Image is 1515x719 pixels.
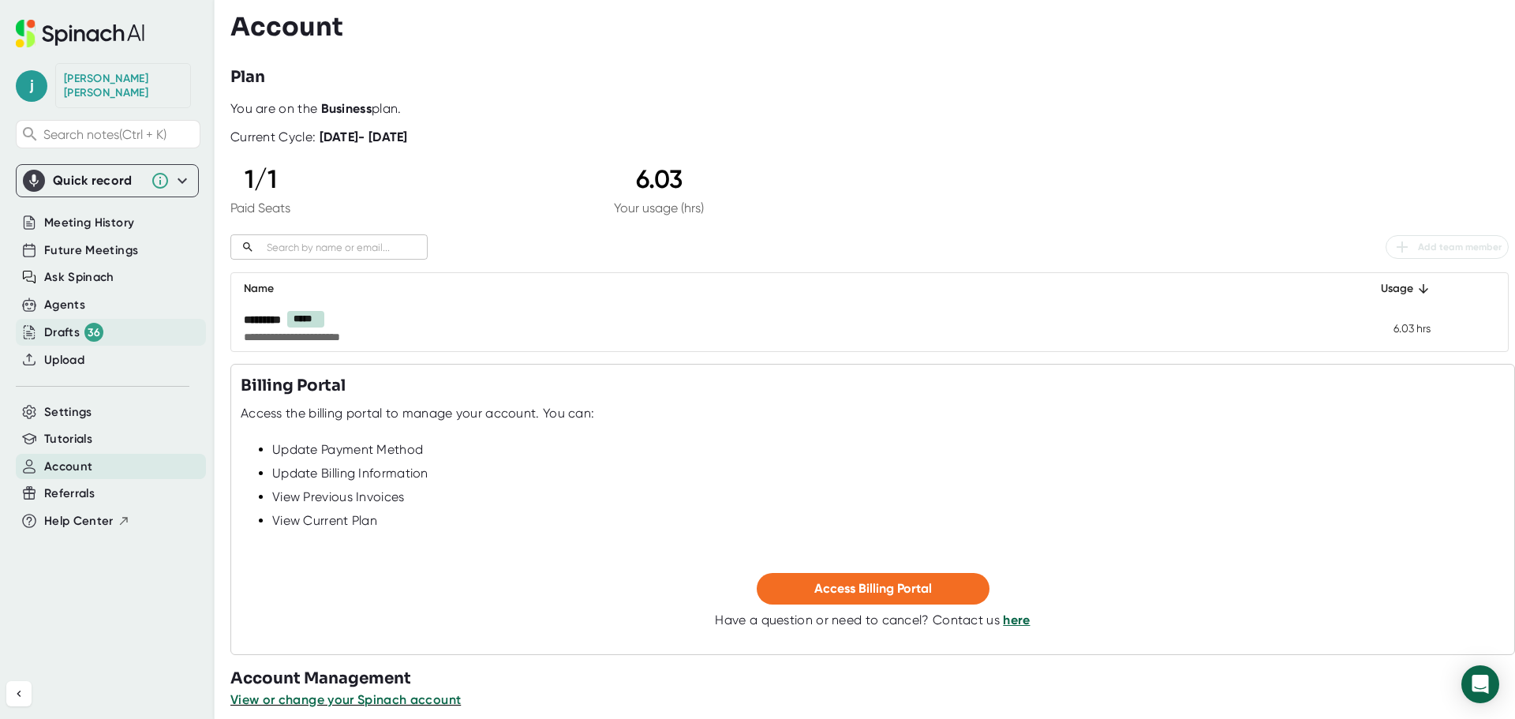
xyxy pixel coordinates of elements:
div: Update Payment Method [272,442,1505,458]
div: Paid Seats [230,200,290,215]
button: Agents [44,296,85,314]
span: Add team member [1393,238,1502,257]
div: Usage [1352,279,1431,298]
button: Collapse sidebar [6,681,32,706]
span: Access Billing Portal [814,581,932,596]
button: Drafts 36 [44,323,103,342]
div: 1 / 1 [230,164,290,194]
span: Help Center [44,512,114,530]
button: Add team member [1386,235,1509,259]
b: [DATE] - [DATE] [320,129,408,144]
h3: Plan [230,66,265,89]
div: View Current Plan [272,513,1505,529]
input: Search by name or email... [260,238,428,257]
div: Have a question or need to cancel? Contact us [715,612,1030,628]
a: here [1003,612,1030,627]
button: Help Center [44,512,130,530]
h3: Billing Portal [241,374,346,398]
div: Update Billing Information [272,466,1505,481]
div: Name [244,279,1327,298]
div: Drafts [44,323,103,342]
button: View or change your Spinach account [230,691,461,710]
div: Open Intercom Messenger [1461,665,1499,703]
button: Settings [44,403,92,421]
button: Upload [44,351,84,369]
button: Tutorials [44,430,92,448]
td: 6.03 hrs [1340,305,1443,351]
div: 36 [84,323,103,342]
div: Your usage (hrs) [614,200,704,215]
div: Quick record [23,165,192,197]
button: Account [44,458,92,476]
div: Joan Beck [64,72,182,99]
div: You are on the plan. [230,101,1509,117]
b: Business [321,101,372,116]
button: Access Billing Portal [757,573,989,605]
span: j [16,70,47,102]
button: Future Meetings [44,242,138,260]
h3: Account [230,12,343,42]
div: 6.03 [614,164,704,194]
div: Current Cycle: [230,129,408,145]
div: View Previous Invoices [272,489,1505,505]
span: Search notes (Ctrl + K) [43,127,196,142]
h3: Account Management [230,667,1515,691]
span: View or change your Spinach account [230,692,461,707]
div: Quick record [53,173,143,189]
button: Referrals [44,485,95,503]
button: Ask Spinach [44,268,114,286]
button: Meeting History [44,214,134,232]
div: Access the billing portal to manage your account. You can: [241,406,594,421]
